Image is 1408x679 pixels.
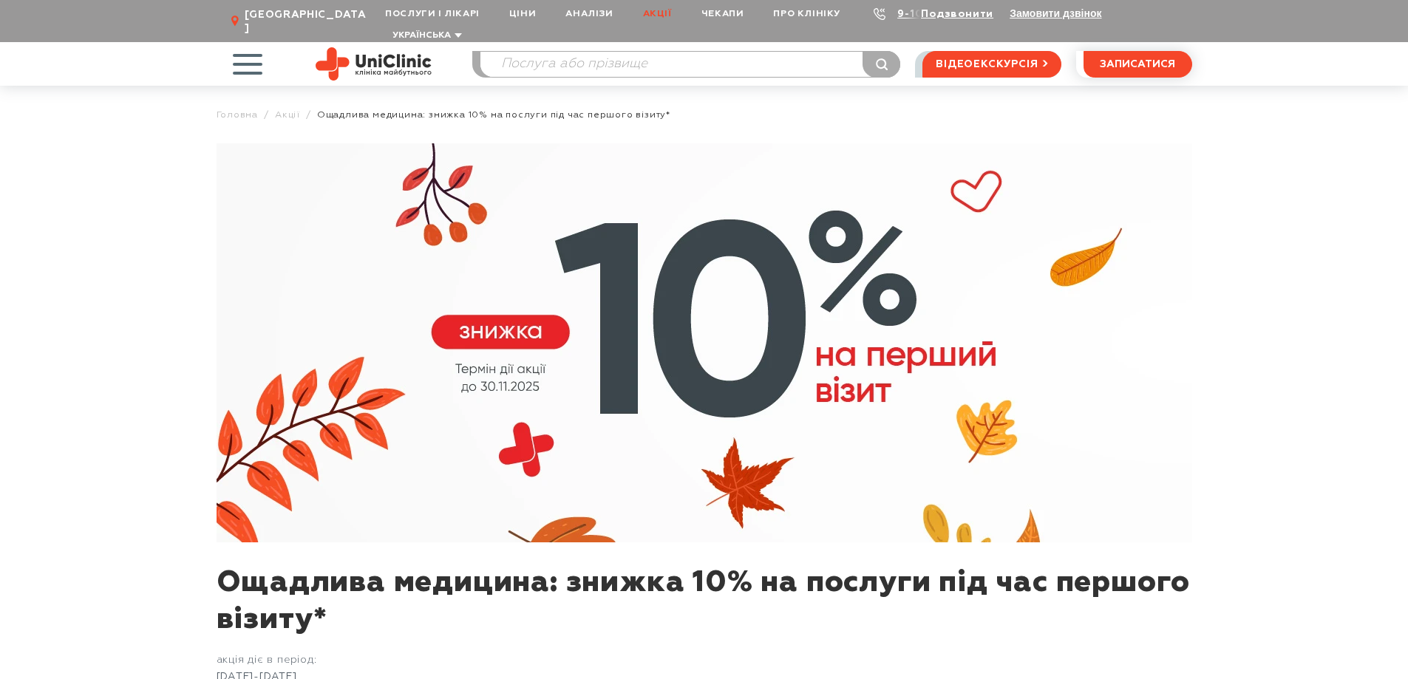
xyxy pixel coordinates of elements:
[317,109,670,120] span: Ощадлива медицина: знижка 10% на послуги під час першого візиту*
[480,52,900,77] input: Послуга або прізвище
[1084,51,1192,78] button: записатися
[1100,59,1175,69] span: записатися
[922,51,1061,78] a: відеоекскурсія
[392,31,451,40] span: Українська
[1010,7,1101,19] button: Замовити дзвінок
[921,9,993,19] a: Подзвонити
[275,109,300,120] a: Акції
[897,9,930,19] a: 9-103
[316,47,432,81] img: Uniclinic
[245,8,370,35] span: [GEOGRAPHIC_DATA]
[217,564,1192,653] h1: Ощадлива медицина: знижка 10% на послуги під час першого візиту*
[217,653,1192,670] div: акція діє в період:
[217,143,1192,542] img: Ощадлива медицина: знижка 10% на послуги під час першого візиту*
[217,109,259,120] a: Головна
[936,52,1038,77] span: відеоекскурсія
[389,30,462,41] button: Українська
